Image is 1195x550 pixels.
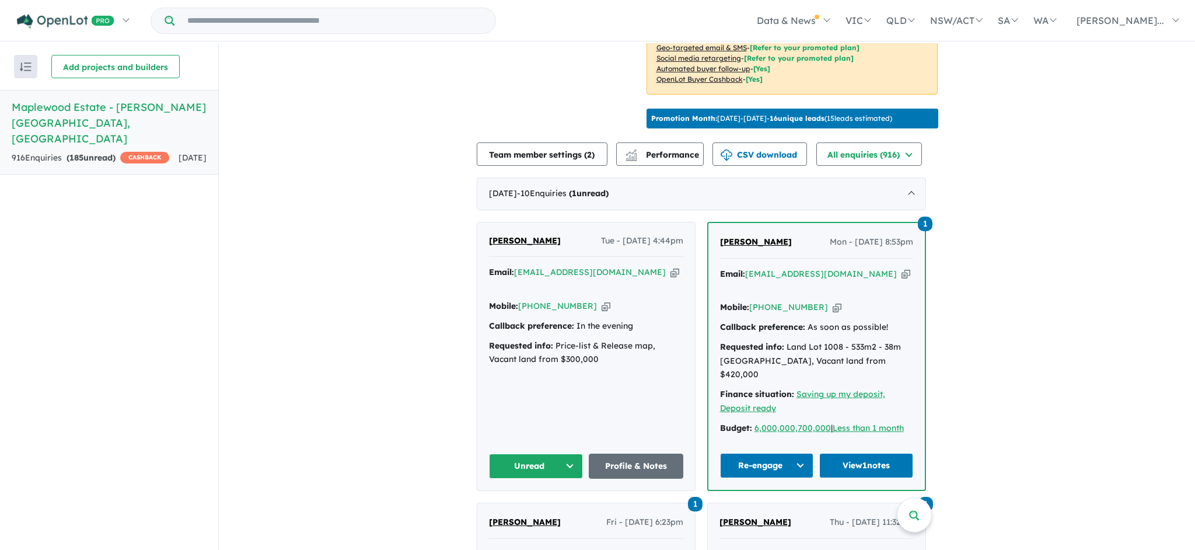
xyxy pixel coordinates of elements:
[833,301,841,314] button: Copy
[20,62,32,71] img: sort.svg
[656,75,743,83] u: OpenLot Buyer Cashback
[517,188,609,199] span: - 10 Enquir ies
[721,149,732,161] img: download icon
[720,236,792,247] span: [PERSON_NAME]
[651,113,892,124] p: [DATE] - [DATE] - ( 15 leads estimated)
[744,54,854,62] span: [Refer to your promoted plan]
[656,43,747,52] u: Geo-targeted email & SMS
[720,422,913,436] div: |
[489,516,561,530] a: [PERSON_NAME]
[720,235,792,249] a: [PERSON_NAME]
[918,215,932,231] a: 1
[120,152,169,163] span: CASHBACK
[518,301,597,311] a: [PHONE_NUMBER]
[626,153,637,161] img: bar-chart.svg
[51,55,180,78] button: Add projects and builders
[489,340,553,351] strong: Requested info:
[1077,15,1164,26] span: [PERSON_NAME]...
[601,234,683,248] span: Tue - [DATE] 4:44pm
[720,340,913,382] div: Land Lot 1008 - 533m2 - 38m [GEOGRAPHIC_DATA], Vacant land from $420,000
[918,497,933,511] span: 1
[572,188,576,199] span: 1
[489,235,561,246] span: [PERSON_NAME]
[489,339,683,367] div: Price-list & Release map, Vacant land from $300,000
[489,267,514,277] strong: Email:
[587,149,592,160] span: 2
[833,423,904,433] a: Less than 1 month
[745,269,897,279] a: [EMAIL_ADDRESS][DOMAIN_NAME]
[830,235,913,249] span: Mon - [DATE] 8:53pm
[489,517,561,527] span: [PERSON_NAME]
[719,517,791,527] span: [PERSON_NAME]
[746,75,763,83] span: [Yes]
[656,64,750,73] u: Automated buyer follow-up
[770,114,824,123] b: 16 unique leads
[830,516,914,530] span: Thu - [DATE] 11:32am
[626,149,636,156] img: line-chart.svg
[67,152,116,163] strong: ( unread)
[489,301,518,311] strong: Mobile:
[627,149,699,160] span: Performance
[589,454,683,479] a: Profile & Notes
[477,142,607,166] button: Team member settings (2)
[712,142,807,166] button: CSV download
[918,496,933,511] a: 1
[753,64,770,73] span: [Yes]
[688,496,703,511] a: 1
[819,453,913,478] a: View1notes
[720,321,913,335] div: As soon as possible!
[514,267,666,277] a: [EMAIL_ADDRESS][DOMAIN_NAME]
[720,423,752,433] strong: Budget:
[670,266,679,279] button: Copy
[720,453,814,478] button: Re-engage
[720,302,749,312] strong: Mobile:
[489,234,561,248] a: [PERSON_NAME]
[489,321,574,331] strong: Callback preference:
[651,114,717,123] b: Promotion Month:
[902,268,910,280] button: Copy
[179,152,207,163] span: [DATE]
[17,14,114,29] img: Openlot PRO Logo White
[720,269,745,279] strong: Email:
[754,423,831,433] a: 6,000,000,700,000
[489,319,683,333] div: In the evening
[69,152,83,163] span: 185
[616,142,704,166] button: Performance
[477,177,926,210] div: [DATE]
[656,54,741,62] u: Social media retargeting
[720,342,784,352] strong: Requested info:
[750,43,859,52] span: [Refer to your promoted plan]
[720,322,805,332] strong: Callback preference:
[918,217,932,231] span: 1
[816,142,922,166] button: All enquiries (916)
[177,8,493,33] input: Try estate name, suburb, builder or developer
[749,302,828,312] a: [PHONE_NUMBER]
[720,389,885,413] a: Saving up my deposit, Deposit ready
[12,151,169,165] div: 916 Enquir ies
[719,516,791,530] a: [PERSON_NAME]
[688,497,703,511] span: 1
[12,99,207,147] h5: Maplewood Estate - [PERSON_NAME][GEOGRAPHIC_DATA] , [GEOGRAPHIC_DATA]
[489,454,583,479] button: Unread
[569,188,609,199] strong: ( unread)
[720,389,794,399] strong: Finance situation:
[606,516,683,530] span: Fri - [DATE] 6:23pm
[602,300,610,312] button: Copy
